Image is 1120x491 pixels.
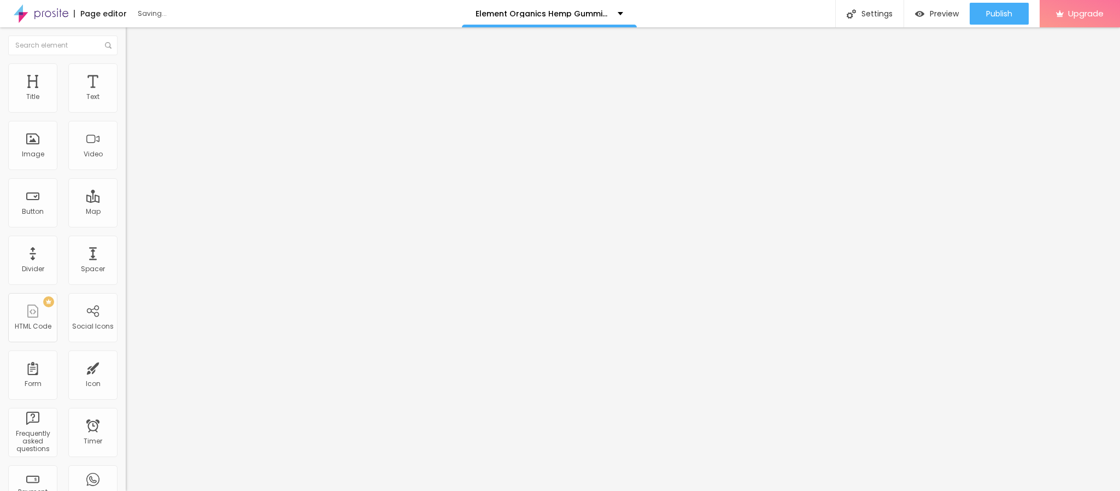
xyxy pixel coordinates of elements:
[970,3,1029,25] button: Publish
[84,150,103,158] div: Video
[8,36,118,55] input: Search element
[25,380,42,388] div: Form
[847,9,856,19] img: Icone
[22,265,44,273] div: Divider
[72,323,114,330] div: Social Icons
[476,10,609,17] p: Element Organics Hemp Gummies Canada Reviews
[22,150,44,158] div: Image
[15,323,51,330] div: HTML Code
[138,10,263,17] div: Saving...
[986,9,1012,18] span: Publish
[26,93,39,101] div: Title
[904,3,970,25] button: Preview
[86,93,99,101] div: Text
[86,208,101,215] div: Map
[22,208,44,215] div: Button
[1068,9,1104,18] span: Upgrade
[11,430,54,453] div: Frequently asked questions
[930,9,959,18] span: Preview
[126,27,1120,491] iframe: Editor
[81,265,105,273] div: Spacer
[84,437,102,445] div: Timer
[105,42,112,49] img: Icone
[74,10,127,17] div: Page editor
[86,380,101,388] div: Icon
[915,9,924,19] img: view-1.svg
